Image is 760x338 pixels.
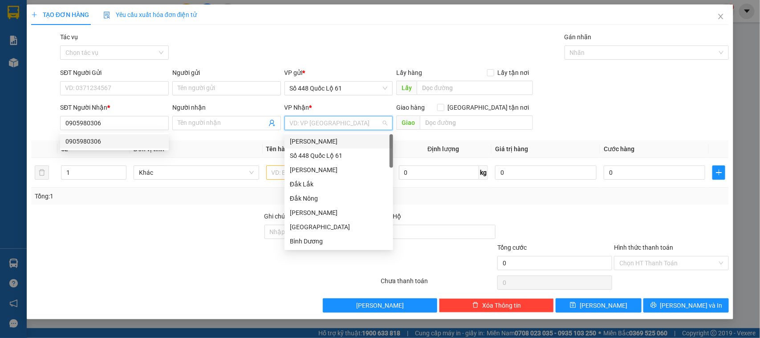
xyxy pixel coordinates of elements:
div: 0905980306 [60,134,169,148]
span: plus [713,169,725,176]
button: deleteXóa Thông tin [439,298,554,313]
span: [PERSON_NAME] [580,301,627,310]
span: Yêu cầu xuất hóa đơn điện tử [103,11,197,18]
span: Số 448 Quốc Lộ 61 [290,82,388,95]
span: TẠO ĐƠN HÀNG [31,11,89,18]
span: Tên hàng [266,145,295,153]
input: 0 [495,165,597,180]
div: VP gửi [284,68,393,78]
span: Định lượng [427,145,459,153]
div: [PERSON_NAME] [290,208,388,218]
label: Gán nhãn [565,33,592,41]
span: user-add [268,120,276,127]
span: plus [31,12,37,18]
span: VP Nhận [284,104,309,111]
span: Giao [396,115,420,130]
span: Lấy tận nơi [494,68,533,78]
div: Bình Phước [284,220,393,234]
div: Số 448 Quốc Lộ 61 [290,151,388,161]
span: Lấy hàng [396,69,422,76]
div: Gia Lai [284,206,393,220]
div: Số 448 Quốc Lộ 61 [284,148,393,163]
input: Dọc đường [420,115,533,130]
span: save [570,302,576,309]
div: SĐT Người Gửi [60,68,169,78]
div: Đắk Lắk [284,177,393,191]
button: delete [35,165,49,180]
button: Close [708,4,733,29]
div: SĐT Người Nhận [60,103,169,112]
span: [PERSON_NAME] [356,301,404,310]
span: Xóa Thông tin [482,301,521,310]
span: delete [472,302,479,309]
img: icon [103,12,110,19]
div: Tổng: 1 [35,191,294,201]
div: Bình Dương [290,236,388,246]
input: Ghi chú đơn hàng [264,225,379,239]
div: Đắk Nông [290,194,388,203]
div: Phan Rang [284,163,393,177]
span: [GEOGRAPHIC_DATA] tận nơi [444,103,533,112]
span: kg [479,165,488,180]
div: Người nhận [172,103,281,112]
span: printer [650,302,657,309]
li: VP Bình Thuận [61,48,118,58]
span: close [717,13,724,20]
button: plus [712,165,725,180]
div: [PERSON_NAME] [290,165,388,175]
li: Bốn Luyện Express [4,4,129,38]
li: VP Số 448 Quốc Lộ 61 [4,48,61,68]
span: Giá trị hàng [495,145,528,153]
button: save[PERSON_NAME] [556,298,641,313]
input: Dọc đường [417,81,533,95]
span: Giao hàng [396,104,425,111]
button: printer[PERSON_NAME] và In [643,298,729,313]
div: Chưa thanh toán [380,276,497,292]
div: Đắk Nông [284,191,393,206]
span: Tổng cước [497,244,527,251]
input: VD: Bàn, Ghế [266,165,392,180]
span: Khác [139,166,254,179]
div: [GEOGRAPHIC_DATA] [290,222,388,232]
label: Ghi chú đơn hàng [264,213,313,220]
label: Tác vụ [60,33,78,41]
button: [PERSON_NAME] [323,298,438,313]
div: [PERSON_NAME] [290,136,388,146]
div: Bình Dương [284,234,393,248]
div: Đắk Lắk [290,179,388,189]
div: Người gửi [172,68,281,78]
label: Hình thức thanh toán [614,244,673,251]
span: Lấy [396,81,417,95]
div: 0905980306 [65,136,163,146]
span: Cước hàng [604,145,634,153]
div: Lâm Đồng [284,134,393,148]
span: [PERSON_NAME] và In [660,301,723,310]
